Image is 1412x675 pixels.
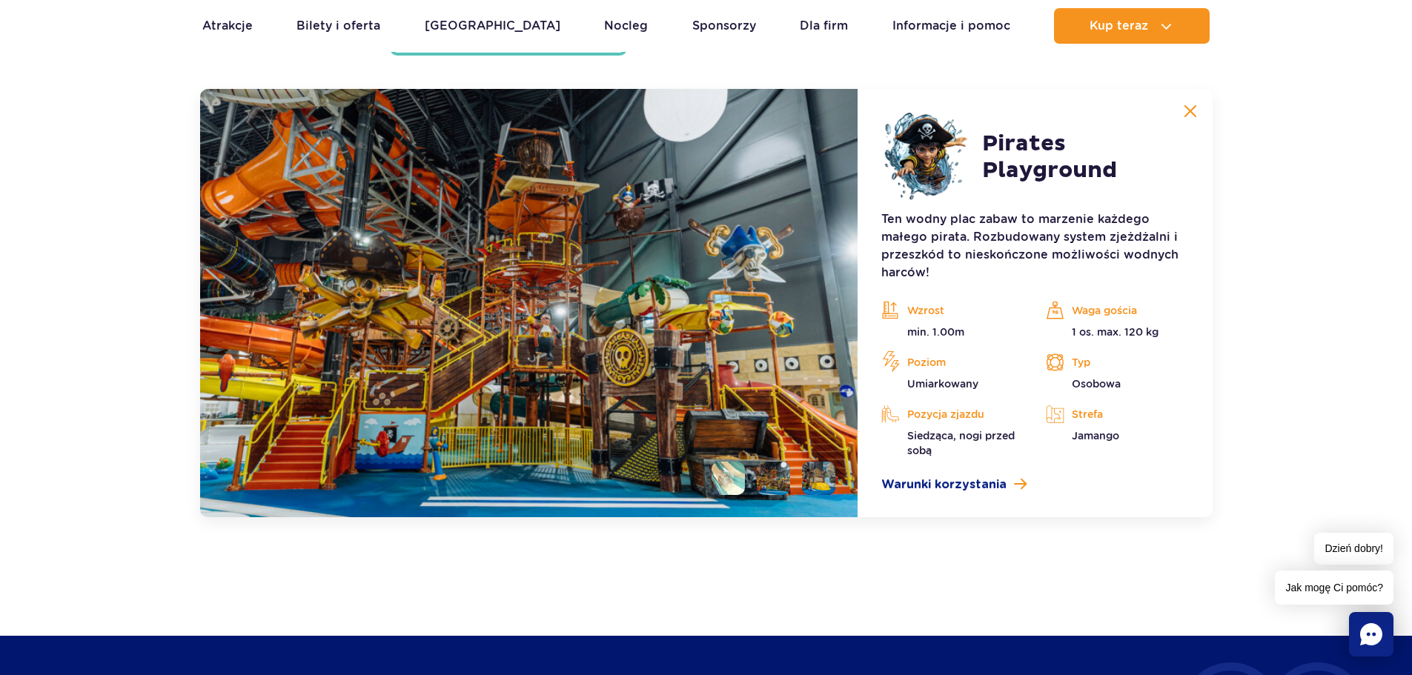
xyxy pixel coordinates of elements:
img: 68496b3343aa7861054357.png [881,113,970,202]
p: Poziom [881,351,1024,373]
p: Umiarkowany [881,376,1024,391]
a: Dla firm [800,8,848,44]
p: min. 1.00m [881,325,1024,339]
a: Atrakcje [202,8,253,44]
h2: Pirates Playground [982,130,1188,184]
p: Pozycja zjazdu [881,403,1024,425]
a: Sponsorzy [692,8,756,44]
p: 1 os. max. 120 kg [1046,325,1188,339]
button: Kup teraz [1054,8,1210,44]
span: Warunki korzystania [881,476,1007,493]
span: Jak mogę Ci pomóc? [1275,571,1393,605]
a: Warunki korzystania [881,476,1188,493]
a: Bilety i oferta [296,8,380,44]
p: Ten wodny plac zabaw to marzenie każdego małego pirata. Rozbudowany system zjeżdżalni i przeszkód... [881,210,1188,282]
p: Waga gościa [1046,299,1188,322]
span: Kup teraz [1090,19,1148,33]
p: Siedząca, nogi przed sobą [881,428,1024,458]
p: Typ [1046,351,1188,373]
p: Jamango [1046,428,1188,443]
a: Nocleg [604,8,648,44]
p: Osobowa [1046,376,1188,391]
div: Chat [1349,612,1393,656]
a: Informacje i pomoc [892,8,1010,44]
p: Wzrost [881,299,1024,322]
span: Dzień dobry! [1314,533,1393,565]
a: [GEOGRAPHIC_DATA] [425,8,560,44]
p: Strefa [1046,403,1188,425]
